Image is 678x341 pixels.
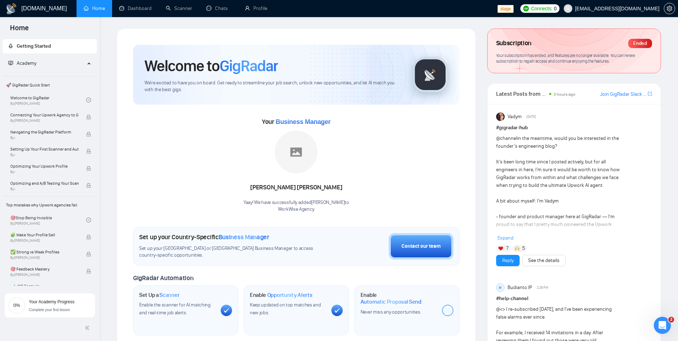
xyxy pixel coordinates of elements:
img: ❤️ [498,246,503,251]
span: Connects: [531,5,552,12]
span: Vadym [508,113,522,121]
span: 2:26 PM [537,284,548,291]
span: ✅ Strong vs Weak Profiles [10,248,79,256]
span: We're excited to have you on board. Get ready to streamline your job search, unlock new opportuni... [144,80,401,93]
a: dashboardDashboard [119,5,152,11]
span: 📊 JSS Formula [10,283,79,290]
span: user [566,6,571,11]
img: 🙌 [515,246,520,251]
p: WorkWise Agency . [243,206,349,213]
span: lock [86,252,91,257]
span: Set up your [GEOGRAPHIC_DATA] or [GEOGRAPHIC_DATA] Business Manager to access country-specific op... [139,245,328,259]
span: Business Manager [275,118,330,125]
button: See the details [522,255,566,266]
span: 0% [8,303,25,308]
span: 🧩 Make Your Profile Sell [10,231,79,238]
span: Home [4,23,35,38]
h1: Welcome to [144,56,278,75]
h1: Set Up a [139,292,179,299]
span: lock [86,132,91,137]
span: Setting Up Your First Scanner and Auto-Bidder [10,146,79,153]
img: upwork-logo.png [523,6,529,11]
span: By [PERSON_NAME] [10,119,79,123]
button: setting [664,3,675,14]
a: messageChats [206,5,231,11]
span: By [PERSON_NAME] [10,273,79,277]
span: export [648,91,652,96]
li: Getting Started [2,39,97,53]
h1: Enable [250,292,312,299]
span: 🚀 GigRadar Quick Start [3,78,96,92]
span: By - [10,187,79,191]
span: By - [10,170,79,174]
span: Academy [8,60,36,66]
span: check-circle [86,98,91,103]
h1: # help-channel [496,295,652,303]
a: Reply [502,257,514,264]
div: Ended [628,39,652,48]
a: setting [664,6,675,11]
a: userProfile [245,5,267,11]
button: Contact our team [389,233,453,259]
img: placeholder.png [275,131,317,173]
span: Your [262,118,331,126]
span: Getting Started [17,43,51,49]
span: lock [86,115,91,120]
iframe: Intercom live chat [654,317,671,334]
div: [PERSON_NAME] [PERSON_NAME] [243,182,349,194]
span: @channel [496,135,517,141]
span: By [PERSON_NAME] [10,256,79,260]
a: homeHome [84,5,105,11]
img: logo [6,3,17,15]
span: Navigating the GigRadar Platform [10,128,79,136]
img: gigradar-logo.png [412,57,448,93]
h1: Set up your Country-Specific [139,233,269,241]
span: 7 [506,245,509,252]
span: Automatic Proposal Send [361,298,421,305]
span: Scanner [159,292,179,299]
span: 🎯 Feedback Mastery [10,266,79,273]
span: 0 [554,5,557,12]
span: Optimizing and A/B Testing Your Scanner for Better Results [10,180,79,187]
span: fund-projection-screen [8,61,13,65]
span: stage [498,5,514,13]
span: lock [86,183,91,188]
a: searchScanner [166,5,192,11]
span: Top mistakes why Upwork agencies fail [3,198,96,212]
a: Join GigRadar Slack Community [600,90,646,98]
span: Complete your first lesson [29,308,70,312]
div: Contact our team [401,242,441,250]
span: By - [10,153,79,157]
div: BI [496,284,504,292]
button: Reply [496,255,520,266]
a: See the details [528,257,559,264]
h1: Enable [361,292,436,305]
span: Budianto IP [508,284,532,292]
span: double-left [85,324,92,331]
span: Expand [498,235,514,241]
span: By [PERSON_NAME] [10,238,79,243]
span: Never miss any opportunities. [361,309,421,315]
span: Your Academy Progress [29,299,74,304]
span: lock [86,149,91,154]
span: lock [86,166,91,171]
img: Vadym [496,112,505,121]
span: Academy [17,60,36,66]
a: Welcome to GigRadarBy[PERSON_NAME] [10,92,86,108]
div: Yaay! We have successfully added [PERSON_NAME] to [243,199,349,213]
span: Latest Posts from the GigRadar Community [496,89,547,98]
span: 5 [522,245,525,252]
div: in the meantime, would you be interested in the founder’s engineering blog? It’s been long time s... [496,135,621,338]
span: Enable the scanner for AI matching and real-time job alerts. [139,302,211,316]
span: setting [664,6,675,11]
h1: # gigradar-hub [496,124,652,132]
span: Keep updated on top matches and new jobs. [250,302,321,316]
span: 3 hours ago [553,92,575,97]
span: GigRadar Automation [133,274,193,282]
span: check-circle [86,217,91,222]
span: Subscription [496,37,531,49]
span: Connecting Your Upwork Agency to GigRadar [10,111,79,119]
span: 2 [668,317,674,322]
span: Optimizing Your Upwork Profile [10,163,79,170]
span: [DATE] [526,114,536,120]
